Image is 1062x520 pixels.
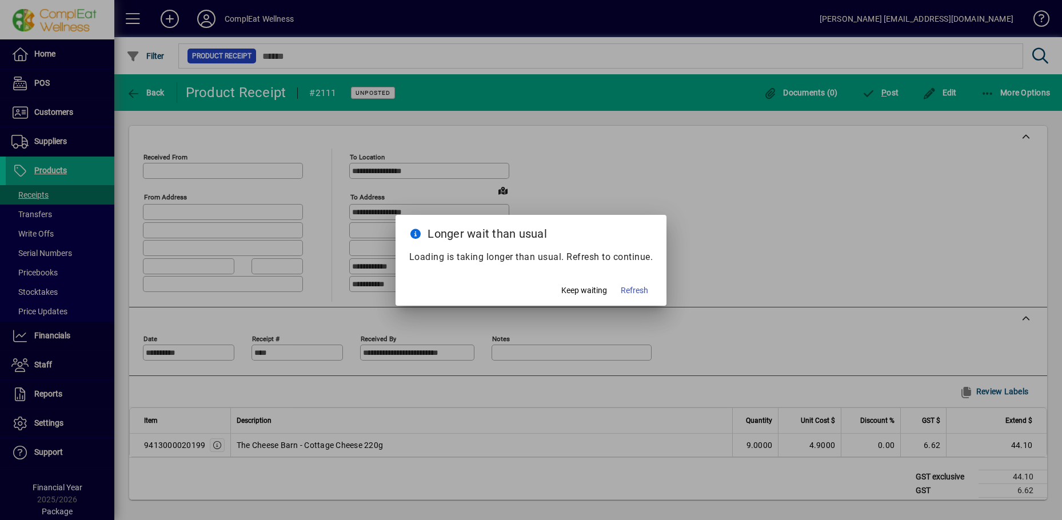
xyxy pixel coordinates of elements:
[621,285,648,297] span: Refresh
[428,227,547,241] span: Longer wait than usual
[409,250,653,264] p: Loading is taking longer than usual. Refresh to continue.
[557,281,612,301] button: Keep waiting
[616,281,653,301] button: Refresh
[561,285,607,297] span: Keep waiting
